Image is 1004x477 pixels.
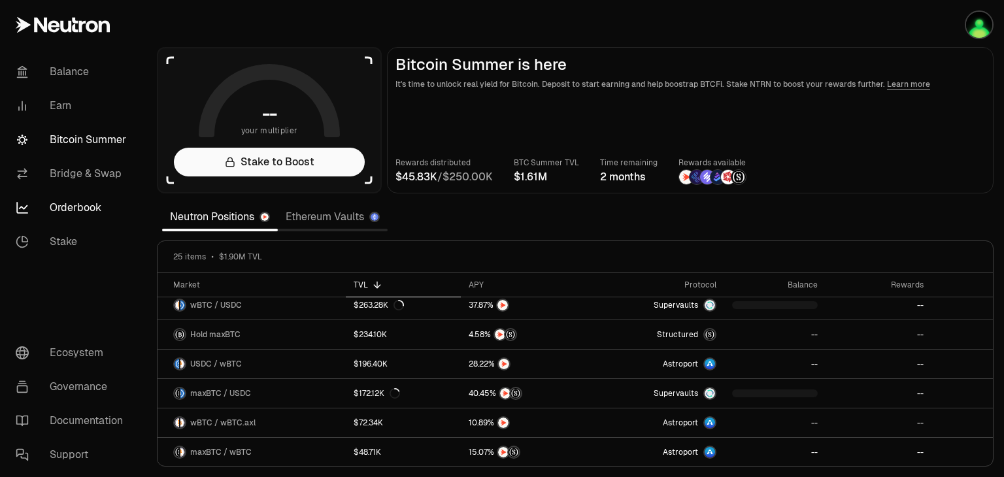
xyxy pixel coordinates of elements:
img: wBTC Logo [175,300,179,310]
a: -- [724,438,826,467]
img: wBTC.axl Logo [180,418,185,428]
img: wBTC Logo [175,418,179,428]
span: wBTC / USDC [190,300,242,310]
img: USDC Logo [175,359,179,369]
p: BTC Summer TVL [514,156,579,169]
button: NTRNStructured Points [469,446,584,459]
a: Bitcoin Summer [5,123,141,157]
a: $196.40K [346,350,460,378]
img: Solv Points [700,170,714,184]
span: $1.90M TVL [219,252,262,262]
button: NTRN [469,299,584,312]
div: Rewards [833,280,924,290]
a: $72.34K [346,408,460,437]
div: APY [469,280,584,290]
div: Protocol [599,280,716,290]
a: -- [724,350,826,378]
a: SupervaultsSupervaults [592,379,724,408]
a: NTRNStructured Points [461,438,592,467]
a: maxBTC LogowBTC LogomaxBTC / wBTC [158,438,346,467]
a: Governance [5,370,141,404]
a: -- [826,320,931,349]
a: Ethereum Vaults [278,204,388,230]
a: -- [826,350,931,378]
a: maxBTC LogoUSDC LogomaxBTC / USDC [158,379,346,408]
p: Rewards distributed [395,156,493,169]
p: It's time to unlock real yield for Bitcoin. Deposit to start earning and help boostrap BTCFi. Sta... [395,78,985,91]
a: -- [826,438,931,467]
img: NTRN [498,447,509,457]
div: $72.34K [354,418,383,428]
a: Astroport [592,350,724,378]
span: Supervaults [654,388,698,399]
img: Bedrock Diamonds [711,170,725,184]
div: 2 months [600,169,658,185]
span: Hold maxBTC [190,329,241,340]
a: Documentation [5,404,141,438]
span: USDC / wBTC [190,359,242,369]
div: $48.71K [354,447,381,457]
a: wBTC LogowBTC.axl LogowBTC / wBTC.axl [158,408,346,437]
img: Structured Points [731,170,746,184]
a: Balance [5,55,141,89]
img: Mars Fragments [721,170,735,184]
a: $172.12K [346,379,460,408]
img: Okay [966,12,992,38]
img: wBTC Logo [180,447,185,457]
img: Supervaults [705,300,715,310]
a: -- [826,379,931,408]
a: NTRNStructured Points [461,320,592,349]
img: USDC Logo [180,388,185,399]
a: $263.28K [346,291,460,320]
img: USDC Logo [180,300,185,310]
img: NTRN [499,359,509,369]
img: wBTC Logo [180,359,185,369]
a: Astroport [592,438,724,467]
div: $172.12K [354,388,400,399]
span: maxBTC / USDC [190,388,251,399]
a: Stake [5,225,141,259]
a: USDC LogowBTC LogoUSDC / wBTC [158,350,346,378]
a: -- [724,320,826,349]
span: Astroport [663,418,698,428]
p: Time remaining [600,156,658,169]
img: Structured Points [505,329,516,340]
a: Support [5,438,141,472]
a: SupervaultsSupervaults [592,291,724,320]
a: Neutron Positions [162,204,278,230]
button: NTRN [469,357,584,370]
img: Structured Points [509,447,519,457]
div: $234.10K [354,329,387,340]
img: Ethereum Logo [371,213,378,221]
a: StructuredmaxBTC [592,320,724,349]
a: Ecosystem [5,336,141,370]
img: maxBTC [705,329,715,340]
div: / [395,169,493,185]
span: Astroport [663,359,698,369]
div: $263.28K [354,300,404,310]
a: Bridge & Swap [5,157,141,191]
img: Structured Points [510,388,521,399]
span: Astroport [663,447,698,457]
a: maxBTC LogoHold maxBTC [158,320,346,349]
button: NTRN [469,416,584,429]
a: NTRN [461,408,592,437]
a: $234.10K [346,320,460,349]
img: EtherFi Points [690,170,704,184]
a: Earn [5,89,141,123]
img: maxBTC Logo [175,447,179,457]
a: -- [826,291,931,320]
p: Rewards available [678,156,746,169]
img: NTRN [497,300,508,310]
span: Structured [657,329,698,340]
a: Stake to Boost [174,148,365,176]
h2: Bitcoin Summer is here [395,56,985,74]
a: -- [826,408,931,437]
a: wBTC LogoUSDC LogowBTC / USDC [158,291,346,320]
span: 25 items [173,252,206,262]
img: NTRN [500,388,510,399]
span: your multiplier [241,124,298,137]
a: NTRN [461,291,592,320]
span: maxBTC / wBTC [190,447,252,457]
a: Orderbook [5,191,141,225]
